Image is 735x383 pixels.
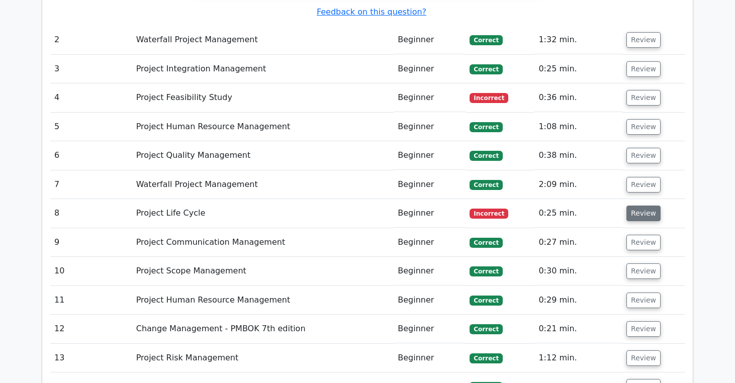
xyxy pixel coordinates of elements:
[50,113,132,141] td: 5
[132,26,394,54] td: Waterfall Project Management
[470,151,502,161] span: Correct
[394,228,466,257] td: Beginner
[132,55,394,83] td: Project Integration Management
[626,148,661,163] button: Review
[394,344,466,372] td: Beginner
[470,180,502,190] span: Correct
[50,286,132,315] td: 11
[534,26,622,54] td: 1:32 min.
[394,199,466,228] td: Beginner
[394,55,466,83] td: Beginner
[132,113,394,141] td: Project Human Resource Management
[626,293,661,308] button: Review
[394,315,466,343] td: Beginner
[470,238,502,248] span: Correct
[470,35,502,45] span: Correct
[50,257,132,285] td: 10
[132,199,394,228] td: Project Life Cycle
[470,266,502,276] span: Correct
[534,170,622,199] td: 2:09 min.
[534,113,622,141] td: 1:08 min.
[626,350,661,366] button: Review
[534,199,622,228] td: 0:25 min.
[132,83,394,112] td: Project Feasibility Study
[50,228,132,257] td: 9
[534,286,622,315] td: 0:29 min.
[50,315,132,343] td: 12
[470,324,502,334] span: Correct
[394,113,466,141] td: Beginner
[50,199,132,228] td: 8
[394,170,466,199] td: Beginner
[132,228,394,257] td: Project Communication Management
[132,344,394,372] td: Project Risk Management
[534,257,622,285] td: 0:30 min.
[626,263,661,279] button: Review
[394,141,466,170] td: Beginner
[626,32,661,48] button: Review
[50,170,132,199] td: 7
[470,64,502,74] span: Correct
[317,7,426,17] a: Feedback on this question?
[50,141,132,170] td: 6
[534,83,622,112] td: 0:36 min.
[394,286,466,315] td: Beginner
[50,26,132,54] td: 2
[626,61,661,77] button: Review
[534,141,622,170] td: 0:38 min.
[50,83,132,112] td: 4
[132,141,394,170] td: Project Quality Management
[626,206,661,221] button: Review
[394,26,466,54] td: Beginner
[626,321,661,337] button: Review
[470,122,502,132] span: Correct
[626,177,661,193] button: Review
[132,257,394,285] td: Project Scope Management
[626,90,661,106] button: Review
[394,83,466,112] td: Beginner
[470,353,502,363] span: Correct
[470,209,508,219] span: Incorrect
[132,286,394,315] td: Project Human Resource Management
[50,55,132,83] td: 3
[132,315,394,343] td: Change Management - PMBOK 7th edition
[132,170,394,199] td: Waterfall Project Management
[626,235,661,250] button: Review
[534,344,622,372] td: 1:12 min.
[534,55,622,83] td: 0:25 min.
[470,296,502,306] span: Correct
[626,119,661,135] button: Review
[534,315,622,343] td: 0:21 min.
[394,257,466,285] td: Beginner
[470,93,508,103] span: Incorrect
[50,344,132,372] td: 13
[534,228,622,257] td: 0:27 min.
